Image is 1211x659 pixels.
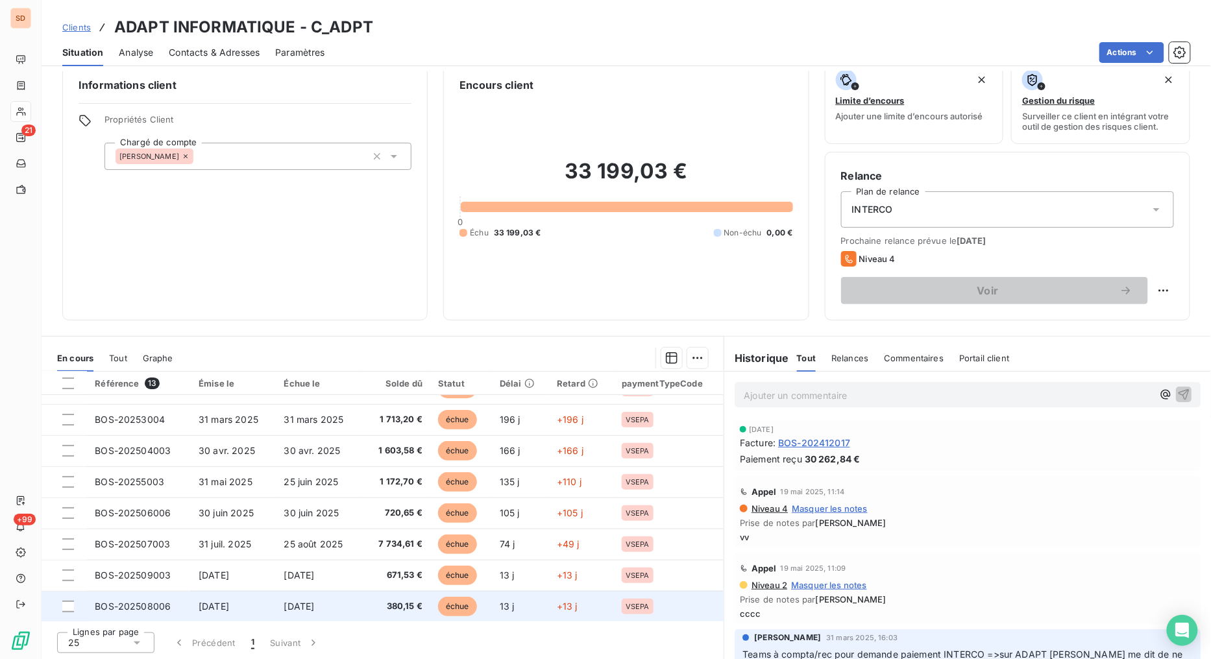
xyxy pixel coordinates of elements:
span: +105 j [557,507,583,518]
span: Tout [109,353,127,363]
span: Prise de notes par [740,594,1195,605]
span: BOS-202507003 [95,538,170,549]
span: Appel [752,563,777,573]
span: 13 [145,377,160,389]
span: Tout [797,353,816,363]
span: 74 j [500,538,515,549]
button: Suivant [262,629,328,656]
span: BOS-202509003 [95,569,171,581]
span: 105 j [500,507,520,518]
span: Surveiller ce client en intégrant votre outil de gestion des risques client. [1022,111,1179,132]
span: 1 [251,636,254,649]
span: [DATE] [957,235,986,246]
span: VSEPA [626,540,650,548]
span: 30 262,84 € [805,452,861,466]
span: 380,15 € [369,600,422,613]
span: 13 j [500,601,515,612]
span: +166 j [557,445,583,456]
span: 1 172,70 € [369,475,422,488]
span: BOS-202412017 [778,436,850,449]
span: Facture : [740,436,776,449]
span: 31 mars 2025, 16:03 [826,634,898,641]
span: 1 603,58 € [369,444,422,457]
div: Référence [95,377,183,389]
h3: ADAPT INFORMATIQUE - C_ADPT [114,16,373,39]
span: +49 j [557,538,580,549]
span: INTERCO [852,203,893,216]
span: BOS-20255003 [95,476,164,487]
span: +13 j [557,601,578,612]
h2: 33 199,03 € [459,158,792,197]
span: VSEPA [626,447,650,455]
span: Analyse [119,46,153,59]
span: vv [740,532,1195,542]
span: 196 j [500,414,520,425]
span: 31 juil. 2025 [199,538,251,549]
span: VSEPA [626,509,650,517]
span: 31 mai 2025 [199,476,252,487]
span: cccc [740,608,1195,619]
span: BOS-20253004 [95,414,165,425]
span: [DATE] [284,601,315,612]
span: Niveau 4 [859,254,896,264]
button: Limite d’encoursAjouter une limite d’encours autorisé [825,61,1004,144]
div: Solde dû [369,378,422,389]
span: 7 734,61 € [369,538,422,551]
span: Situation [62,46,103,59]
span: +99 [14,514,36,525]
div: paymentTypeCode [622,378,716,389]
span: Commentaires [884,353,944,363]
span: BOS-202506006 [95,507,171,518]
div: Délai [500,378,541,389]
span: 19 mai 2025, 11:09 [781,564,846,572]
span: Graphe [143,353,173,363]
span: Portail client [959,353,1009,363]
span: 31 mars 2025 [199,414,258,425]
span: 13 j [500,569,515,581]
div: Émise le [199,378,268,389]
span: 30 juin 2025 [284,507,339,518]
span: 0,00 € [767,227,793,239]
span: Niveau 2 [750,580,787,590]
span: échue [438,566,477,585]
span: Limite d’encours [836,95,905,106]
span: 166 j [500,445,520,456]
span: [DATE] [749,425,774,433]
span: échue [438,503,477,523]
span: [PERSON_NAME] [754,632,821,643]
span: 30 avr. 2025 [284,445,341,456]
span: 671,53 € [369,569,422,582]
span: 25 août 2025 [284,538,343,549]
span: Contacts & Adresses [169,46,260,59]
span: +13 j [557,569,578,581]
span: [PERSON_NAME] [816,594,887,605]
span: VSEPA [626,416,650,424]
span: Prise de notes par [740,518,1195,528]
span: 0 [458,217,463,227]
span: 30 juin 2025 [199,507,254,518]
span: échue [438,472,477,492]
span: BOS-202508006 [95,601,171,612]
span: 21 [21,125,36,136]
div: Statut [438,378,484,389]
img: Logo LeanPay [10,630,31,651]
span: Masquer les notes [791,580,867,590]
span: +110 j [557,476,581,487]
span: Niveau 4 [750,503,788,514]
span: [PERSON_NAME] [816,518,887,528]
span: Clients [62,22,91,32]
span: [DATE] [284,569,315,581]
span: 1 713,20 € [369,413,422,426]
span: Paramètres [275,46,325,59]
span: Ajouter une limite d’encours autorisé [836,111,983,121]
span: VSEPA [626,603,650,610]
h6: Historique [724,350,789,366]
span: 135 j [500,476,520,487]
span: +196 j [557,414,583,425]
button: Voir [841,277,1148,304]
a: Clients [62,21,91,34]
span: 25 juin 2025 [284,476,339,487]
div: Open Intercom Messenger [1167,615,1198,646]
span: [PERSON_NAME] [119,152,179,160]
span: BOS-202504003 [95,445,171,456]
